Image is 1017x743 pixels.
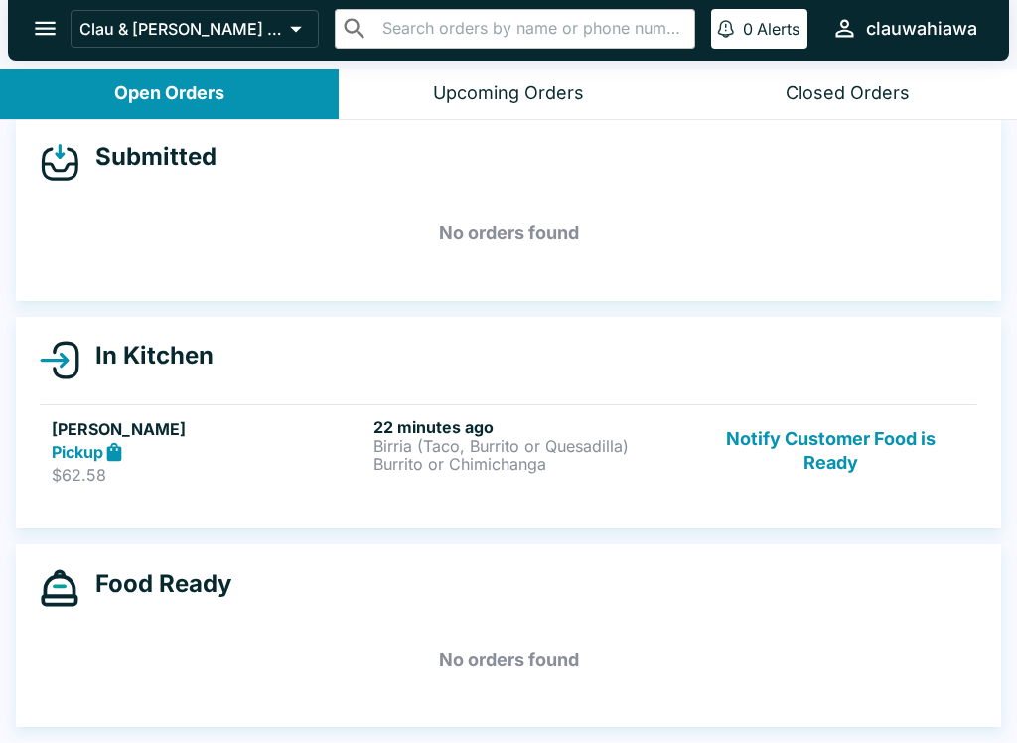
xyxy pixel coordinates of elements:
button: Clau & [PERSON_NAME] Cocina - Wahiawa [71,10,319,48]
div: Open Orders [114,82,224,105]
strong: Pickup [52,442,103,462]
div: Closed Orders [786,82,910,105]
h4: In Kitchen [79,341,214,371]
p: Burrito or Chimichanga [373,455,687,473]
div: clauwahiawa [866,17,977,41]
button: clauwahiawa [823,7,985,50]
button: Notify Customer Food is Ready [696,417,965,486]
h6: 22 minutes ago [373,417,687,437]
input: Search orders by name or phone number [376,15,686,43]
p: Birria (Taco, Burrito or Quesadilla) [373,437,687,455]
p: Clau & [PERSON_NAME] Cocina - Wahiawa [79,19,282,39]
h5: No orders found [40,198,977,269]
p: $62.58 [52,465,365,485]
h5: [PERSON_NAME] [52,417,365,441]
h5: No orders found [40,624,977,695]
h4: Food Ready [79,569,231,599]
div: Upcoming Orders [433,82,584,105]
p: 0 [743,19,753,39]
h4: Submitted [79,142,217,172]
a: [PERSON_NAME]Pickup$62.5822 minutes agoBirria (Taco, Burrito or Quesadilla)Burrito or Chimichanga... [40,404,977,498]
button: open drawer [20,3,71,54]
p: Alerts [757,19,799,39]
